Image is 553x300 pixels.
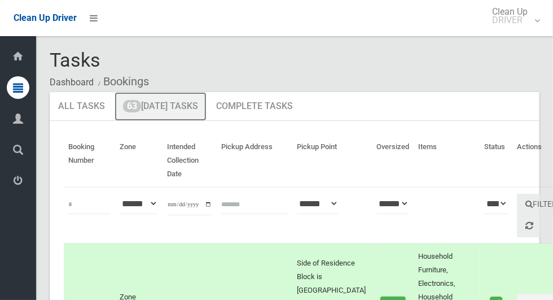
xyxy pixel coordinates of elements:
a: All Tasks [50,92,113,121]
span: Clean Up Driver [14,12,77,23]
th: Oversized [372,134,414,187]
small: DRIVER [492,16,528,24]
th: Pickup Address [217,134,292,187]
th: Zone [115,134,163,187]
span: Clean Up [486,7,539,24]
a: 63[DATE] Tasks [115,92,207,121]
th: Booking Number [64,134,115,187]
a: Dashboard [50,77,94,88]
a: Complete Tasks [208,92,301,121]
span: 63 [123,100,141,112]
li: Bookings [95,71,149,92]
th: Pickup Point [292,134,372,187]
span: Tasks [50,49,100,71]
th: Items [414,134,480,187]
a: Clean Up Driver [14,10,77,27]
th: Status [480,134,512,187]
th: Intended Collection Date [163,134,217,187]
